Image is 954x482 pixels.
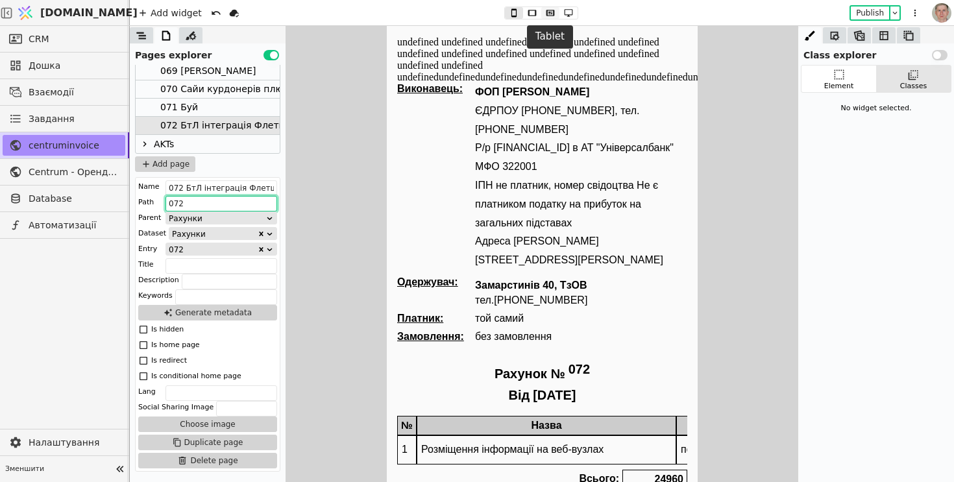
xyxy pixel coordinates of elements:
[138,274,179,287] div: Description
[798,43,954,62] div: Class explorer
[182,336,203,359] div: 072
[3,135,125,156] a: centruminvoice
[824,81,854,92] div: Element
[29,86,119,99] span: Взаємодії
[31,410,289,438] div: Розміщення інформації на веб-вузлах
[29,59,119,73] span: Дошка
[15,415,21,433] p: 1
[138,258,154,271] div: Title
[136,62,280,80] div: 069 [PERSON_NAME]
[130,43,286,62] div: Pages explorer
[88,57,300,76] p: ФОП [PERSON_NAME]
[29,192,119,206] span: Database
[138,211,161,224] div: Parent
[122,362,143,377] div: Від
[3,215,125,235] a: Автоматизації
[88,113,300,151] p: Р/р [FINANCIAL_ID] в АТ "Універсалбанк" МФО 322001
[3,55,125,76] a: Дошка
[290,410,334,438] div: послуга
[136,80,280,99] div: 070 Сайи курдонерів плюс форма
[138,180,159,193] div: Name
[136,117,280,135] div: 072 БтЛ інтеграція Флетшоу та ЛУН
[136,99,280,117] div: 071 Буй
[3,188,125,209] a: Database
[160,80,323,98] div: 070 Сайи курдонерів плюс форма
[10,57,88,69] div: Виконавець:
[29,436,119,450] span: Налаштування
[10,287,88,298] div: Платник:
[88,151,300,206] p: ІПН не платник, номер свідоцтва Не є платником податку на прибуток на загальних підставах
[40,5,138,21] span: [DOMAIN_NAME]
[138,289,173,302] div: Keywords
[88,206,300,244] p: Адреса [PERSON_NAME][STREET_ADDRESS][PERSON_NAME]
[138,385,156,398] div: Lang
[29,112,75,126] span: Завдання
[138,227,166,240] div: Dataset
[851,6,889,19] button: Publish
[88,254,201,265] div: Замарстинів 40, ТзОВ
[29,165,119,179] span: Centrum - Оренда офісних приміщень
[10,390,30,409] div: №
[88,269,107,280] div: тел.
[29,219,119,232] span: Автоматизації
[151,354,187,367] div: Is redirect
[16,1,35,25] img: Logo
[138,196,154,209] div: Path
[138,453,277,468] button: Delete page
[138,416,277,432] button: Choose image
[88,287,137,298] div: той самий
[236,444,300,463] div: 24960
[801,98,951,119] div: No widget selected.
[135,156,195,172] button: Add page
[169,243,257,255] div: 072
[154,135,174,153] div: AKTs
[900,81,927,92] div: Classes
[3,432,125,453] a: Налаштування
[151,339,200,352] div: Is home page
[88,76,300,114] p: ЄДРПОУ [PHONE_NUMBER], тел. [PHONE_NUMBER]
[10,250,88,280] div: Одержувач:
[107,269,201,280] div: [PHONE_NUMBER]
[135,5,206,21] div: Add widget
[172,228,257,241] div: Рахунки
[932,3,951,23] img: 1560949290925-CROPPED-IMG_0201-2-.jpg
[30,390,289,409] div: Назва
[136,135,280,153] div: AKTs
[13,1,130,25] a: [DOMAIN_NAME]
[189,444,236,463] div: Всього:
[10,305,88,317] div: Замовлення:
[146,362,189,377] div: [DATE]
[3,82,125,102] a: Взаємодії
[108,336,178,359] p: Рахунок №
[289,390,335,409] div: Од.
[160,99,198,116] div: 071 Буй
[3,108,125,129] a: Завдання
[151,370,241,383] div: Is conditional home page
[169,212,265,224] div: Рахунки
[88,305,165,317] div: без замовлення
[160,62,256,80] div: 069 [PERSON_NAME]
[138,435,277,450] button: Duplicate page
[138,401,214,414] div: Social Sharing Image
[160,117,334,134] div: 072 БтЛ інтеграція Флетшоу та ЛУН
[151,323,184,336] div: Is hidden
[138,305,277,320] button: Generate metadata
[5,464,111,475] span: Зменшити
[29,139,119,152] span: centruminvoice
[138,243,157,256] div: Entry
[29,32,49,46] span: CRM
[3,162,125,182] a: Centrum - Оренда офісних приміщень
[3,29,125,49] a: CRM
